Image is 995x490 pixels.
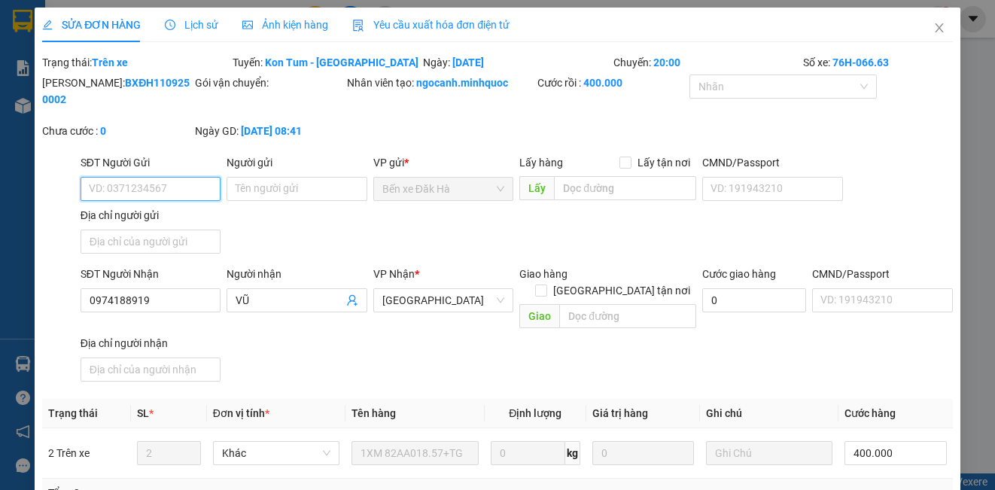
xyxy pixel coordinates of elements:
b: Trên xe [92,56,128,68]
b: ngocanh.minhquoc [416,77,508,89]
b: Kon Tum - [GEOGRAPHIC_DATA] [265,56,418,68]
input: Dọc đường [559,304,696,328]
div: Địa chỉ người gửi [81,207,221,224]
div: Ngày GD: [195,123,344,139]
div: Người nhận [227,266,367,282]
span: SL [137,407,149,419]
span: Giao [519,304,559,328]
label: Cước giao hàng [702,268,776,280]
span: Tên hàng [351,407,396,419]
div: SĐT Người Gửi [81,154,221,171]
th: Trạng thái [42,399,131,428]
span: Lịch sử [165,19,218,31]
div: Số xe: [802,54,954,71]
input: 0 [592,441,694,465]
span: Đơn vị tính [213,407,269,419]
span: clock-circle [165,20,175,30]
input: Cước giao hàng [702,288,806,312]
input: Địa chỉ của người nhận [81,358,221,382]
span: Lấy [519,176,554,200]
div: Nhân viên tạo: [347,75,534,91]
span: Yêu cầu xuất hóa đơn điện tử [352,19,510,31]
div: CMND/Passport [702,154,842,171]
span: Khác [222,442,331,464]
span: [GEOGRAPHIC_DATA] tận nơi [547,282,696,299]
div: 2 Trên xe [48,445,125,461]
b: 400.000 [583,77,622,89]
div: Cước rồi : [537,75,686,91]
div: SĐT Người Nhận [81,266,221,282]
span: Đà Nẵng [382,289,504,312]
input: Ghi Chú [706,441,833,465]
button: Close [918,8,960,50]
div: Người gửi [227,154,367,171]
span: user-add [346,294,358,306]
b: 0 [100,125,106,137]
div: Gói vận chuyển: [195,75,344,91]
span: Bến xe Đăk Hà [382,178,504,200]
div: Trạng thái: [41,54,231,71]
span: Định lượng [509,407,561,419]
span: Lấy tận nơi [631,154,696,171]
div: Ngày: [421,54,612,71]
span: Giao hàng [519,268,567,280]
div: Tuyến: [231,54,421,71]
div: Chưa cước : [42,123,191,139]
div: [PERSON_NAME]: [42,75,191,108]
div: Chuyến: [612,54,802,71]
span: Giá trị hàng [592,407,648,419]
th: Ghi chú [700,399,839,428]
div: Địa chỉ người nhận [81,335,221,352]
span: Ảnh kiện hàng [242,19,328,31]
input: VD: Bàn, Ghế [351,441,479,465]
b: 20:00 [653,56,680,68]
div: CMND/Passport [812,266,952,282]
span: SỬA ĐƠN HÀNG [42,19,141,31]
span: picture [242,20,253,30]
span: Lấy hàng [519,157,563,169]
span: Cước hàng [844,407,896,419]
span: edit [42,20,53,30]
input: Dọc đường [554,176,696,200]
span: kg [565,441,580,465]
span: VP Nhận [373,268,415,280]
img: icon [352,20,364,32]
b: [DATE] 08:41 [241,125,302,137]
span: close [933,22,945,34]
input: Địa chỉ của người gửi [81,230,221,254]
div: VP gửi [373,154,513,171]
b: [DATE] [452,56,484,68]
b: 76H-066.63 [832,56,889,68]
